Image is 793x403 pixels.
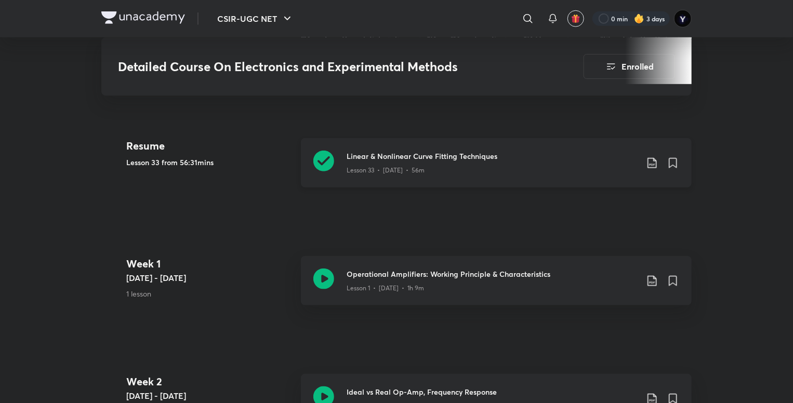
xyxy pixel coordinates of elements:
[126,374,293,389] h4: Week 2
[347,151,638,162] h3: Linear & Nonlinear Curve Fitting Techniques
[347,166,425,175] p: Lesson 33 • [DATE] • 56m
[634,14,644,24] img: streak
[571,14,580,23] img: avatar
[584,54,675,79] button: Enrolled
[211,8,300,29] button: CSIR-UGC NET
[126,138,293,154] h4: Resume
[347,268,638,279] h3: Operational Amplifiers: Working Principle & Characteristics
[126,389,293,402] h5: [DATE] - [DATE]
[301,256,692,318] a: Operational Amplifiers: Working Principle & CharacteristicsLesson 1 • [DATE] • 1h 9m
[101,11,185,24] img: Company Logo
[567,10,584,27] button: avatar
[301,138,692,200] a: Linear & Nonlinear Curve Fitting TechniquesLesson 33 • [DATE] • 56m
[101,11,185,26] a: Company Logo
[126,256,293,272] h4: Week 1
[118,59,525,74] h3: Detailed Course On Electronics and Experimental Methods
[126,272,293,284] h5: [DATE] - [DATE]
[126,157,293,168] h5: Lesson 33 from 56:31mins
[347,386,638,397] h3: Ideal vs Real Op-Amp, Frequency Response
[347,284,424,293] p: Lesson 1 • [DATE] • 1h 9m
[674,10,692,28] img: Yedhukrishna Nambiar
[126,288,293,299] p: 1 lesson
